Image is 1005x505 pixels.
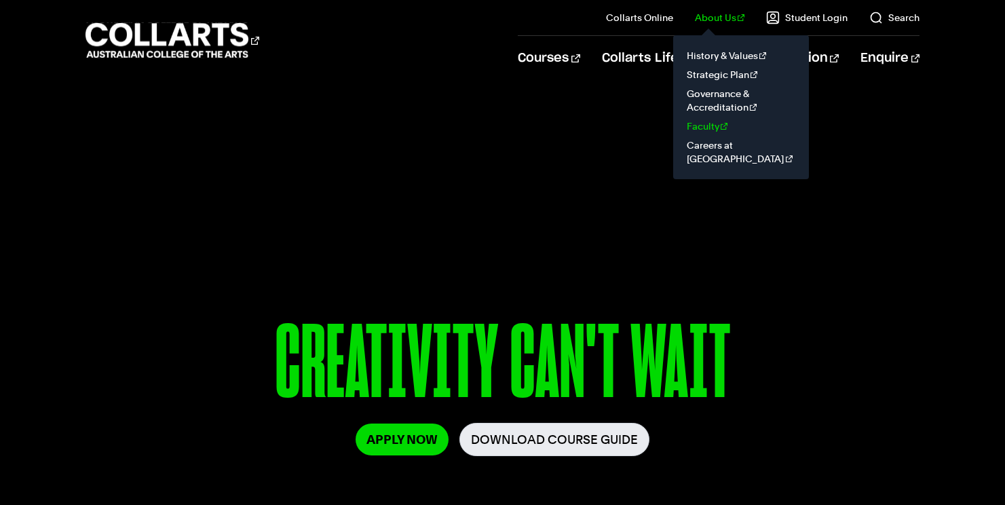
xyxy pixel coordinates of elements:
[684,65,798,84] a: Strategic Plan
[684,84,798,117] a: Governance & Accreditation
[99,311,905,423] p: CREATIVITY CAN'T WAIT
[86,21,259,60] div: Go to homepage
[860,36,919,81] a: Enquire
[356,424,449,455] a: Apply Now
[869,11,919,24] a: Search
[606,11,673,24] a: Collarts Online
[459,423,649,456] a: Download Course Guide
[766,11,848,24] a: Student Login
[684,136,798,168] a: Careers at [GEOGRAPHIC_DATA]
[518,36,580,81] a: Courses
[684,46,798,65] a: History & Values
[602,36,689,81] a: Collarts Life
[684,117,798,136] a: Faculty
[695,11,745,24] a: About Us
